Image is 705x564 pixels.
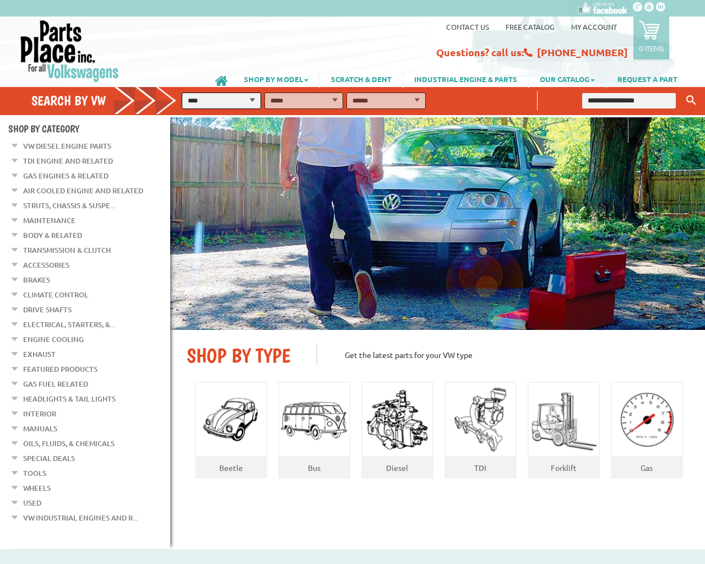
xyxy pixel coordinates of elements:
a: Diesel [386,463,408,473]
a: Beetle [219,463,243,473]
img: Bus [279,399,349,440]
a: TDI [474,463,486,473]
img: Forklift [529,386,599,453]
a: Maintenance [23,213,75,227]
a: VW Industrial Engines and R... [23,511,138,525]
a: Tools [23,466,46,480]
img: Beatle [196,397,266,443]
a: Manuals [23,421,57,436]
a: SHOP BY MODEL [233,69,319,88]
a: Wheels [23,481,51,495]
a: Drive Shafts [23,302,72,317]
a: Body & Related [23,228,82,242]
h2: SHOP BY TYPE [187,344,300,367]
a: Struts, Chassis & Suspe... [23,198,115,213]
img: Gas [612,391,682,449]
a: Contact us [446,22,489,31]
a: 0 items [633,17,669,59]
img: Diesel [362,387,432,452]
a: Gas Engines & Related [23,169,109,183]
a: Featured Products [23,362,97,376]
a: INDUSTRIAL ENGINE & PARTS [403,69,528,88]
a: Accessories [23,258,69,272]
a: Exhaust [23,347,56,361]
a: Forklift [551,463,577,473]
a: Special Deals [23,451,75,465]
a: Air Cooled Engine and Related [23,183,143,198]
a: My Account [571,22,617,31]
a: REQUEST A PART [606,69,688,88]
a: Headlights & Tail Lights [23,392,116,406]
p: Get the latest parts for your VW type [316,344,688,366]
h4: Search by VW [31,93,184,109]
a: Electrical, Starters, &... [23,317,115,332]
a: Interior [23,406,56,421]
a: Used [23,496,41,510]
a: Brakes [23,273,50,287]
h4: Shop By Category [8,123,170,134]
a: Bus [308,463,321,473]
a: Climate Control [23,288,88,302]
img: Parts Place Inc! [19,19,120,83]
img: First slide [900x500] [170,117,705,330]
a: Gas [641,463,653,473]
a: Free Catalog [506,22,555,31]
a: Transmission & Clutch [23,243,111,257]
button: Keyword Search [683,91,699,110]
p: 0 items [639,44,664,53]
img: TDI [446,383,516,456]
a: Gas Fuel Related [23,377,88,391]
a: SCRATCH & DENT [320,69,403,88]
a: Oils, Fluids, & Chemicals [23,436,115,451]
a: OUR CATALOG [529,69,606,88]
a: TDI Engine and Related [23,154,113,168]
a: Engine Cooling [23,332,84,346]
a: VW Diesel Engine Parts [23,139,111,153]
